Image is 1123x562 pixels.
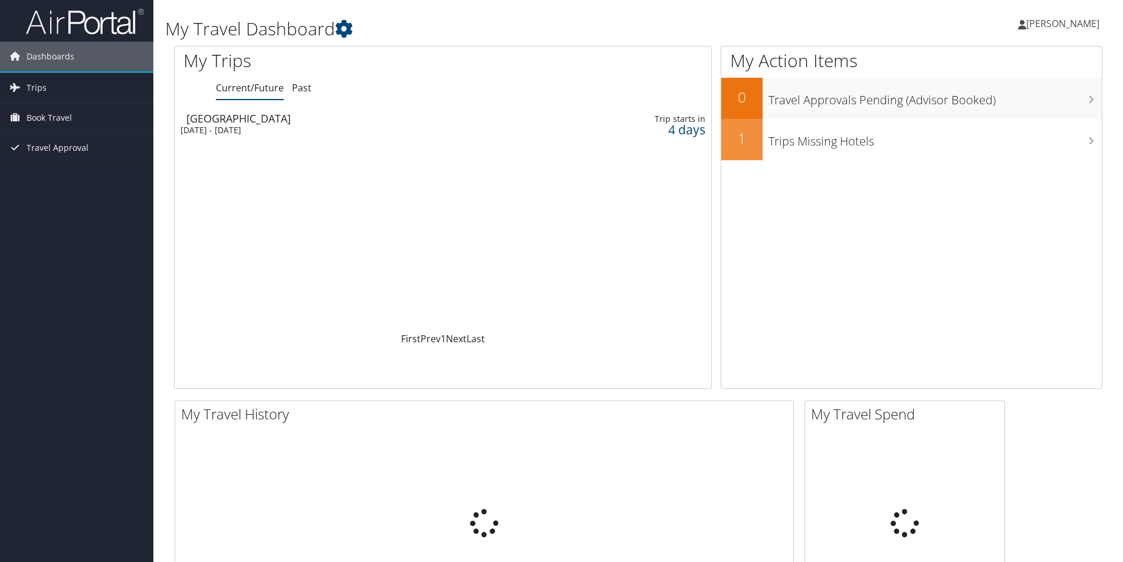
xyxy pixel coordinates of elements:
[1026,17,1099,30] span: [PERSON_NAME]
[721,87,763,107] h2: 0
[26,8,144,35] img: airportal-logo.png
[467,332,485,345] a: Last
[446,332,467,345] a: Next
[721,48,1102,73] h1: My Action Items
[441,332,446,345] a: 1
[27,42,74,71] span: Dashboards
[769,86,1102,108] h3: Travel Approvals Pending (Advisor Booked)
[421,332,441,345] a: Prev
[27,103,72,133] span: Book Travel
[216,81,284,94] a: Current/Future
[721,128,763,148] h2: 1
[180,125,507,135] div: [DATE] - [DATE]
[769,127,1102,150] h3: Trips Missing Hotels
[811,404,1004,424] h2: My Travel Spend
[181,404,793,424] h2: My Travel History
[1018,6,1111,41] a: [PERSON_NAME]
[292,81,311,94] a: Past
[186,113,513,124] div: [GEOGRAPHIC_DATA]
[582,114,705,124] div: Trip starts in
[721,78,1102,119] a: 0Travel Approvals Pending (Advisor Booked)
[401,332,421,345] a: First
[721,119,1102,160] a: 1Trips Missing Hotels
[582,124,705,135] div: 4 days
[27,73,47,103] span: Trips
[27,133,88,163] span: Travel Approval
[183,48,479,73] h1: My Trips
[165,16,796,41] h1: My Travel Dashboard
